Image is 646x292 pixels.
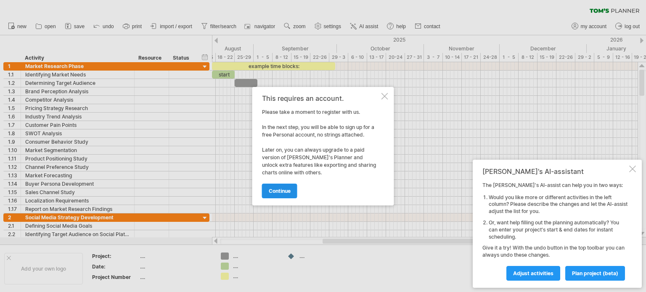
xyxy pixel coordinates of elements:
div: The [PERSON_NAME]'s AI-assist can help you in two ways: Give it a try! With the undo button in th... [482,182,627,280]
a: continue [262,184,297,198]
li: Would you like more or different activities in the left column? Please describe the changes and l... [489,194,627,215]
span: continue [269,188,291,194]
span: Adjust activities [513,270,553,276]
span: plan project (beta) [572,270,618,276]
li: Or, want help filling out the planning automatically? You can enter your project's start & end da... [489,219,627,240]
div: This requires an account. [262,95,380,102]
a: Adjust activities [506,266,560,281]
div: [PERSON_NAME]'s AI-assistant [482,167,627,176]
a: plan project (beta) [565,266,625,281]
div: Please take a moment to register with us. In the next step, you will be able to sign up for a fre... [262,95,380,198]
